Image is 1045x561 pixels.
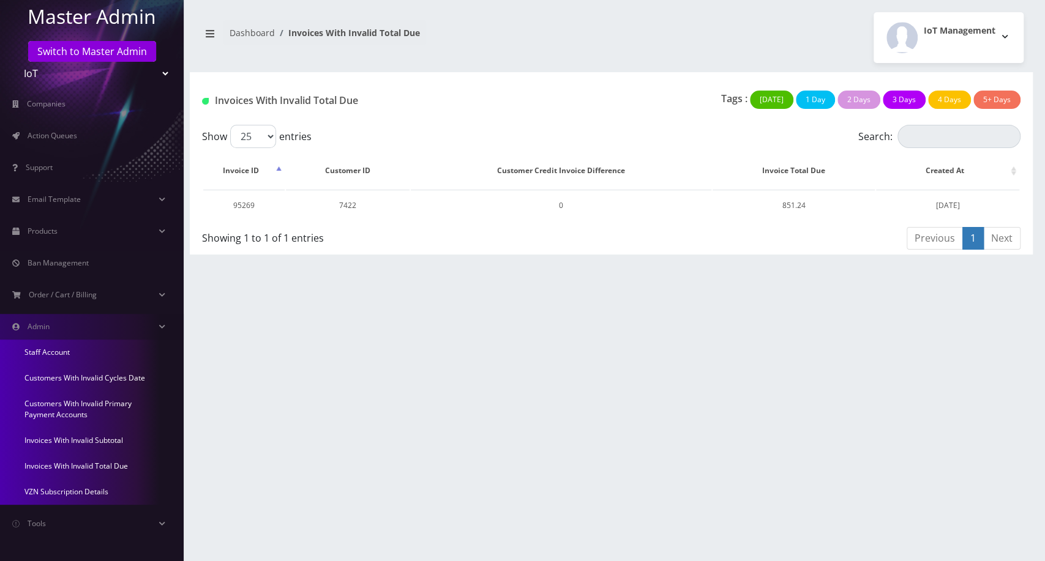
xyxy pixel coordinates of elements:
[713,153,875,188] th: Invoice Total Due
[26,162,53,173] span: Support
[928,91,971,109] button: 4 Days
[750,91,793,109] button: [DATE]
[28,41,156,62] a: Switch to Master Admin
[983,227,1021,250] a: Next
[858,125,1021,148] label: Search:
[202,95,463,106] h1: Invoices With Invalid Total Due
[275,26,420,39] li: Invoices With Invalid Total Due
[27,98,66,109] span: Companies
[202,226,602,245] div: Showing 1 to 1 of 1 entries
[883,91,926,109] button: 3 Days
[924,26,995,36] h2: IoT Management
[199,20,602,55] nav: breadcrumb
[713,190,875,221] td: 851.24
[28,226,58,236] span: Products
[962,227,984,250] a: 1
[897,125,1021,148] input: Search:
[876,190,1019,221] td: [DATE]
[230,125,276,148] select: Showentries
[28,194,81,204] span: Email Template
[28,258,89,268] span: Ban Management
[202,125,312,148] label: Show entries
[411,190,711,221] td: 0
[874,12,1024,63] button: IoT Management
[907,227,963,250] a: Previous
[721,91,747,106] p: Tags :
[411,153,711,188] th: Customer Credit Invoice Difference
[203,190,285,221] td: 95269
[286,190,410,221] td: 7422
[796,91,835,109] button: 1 Day
[28,321,50,332] span: Admin
[286,153,410,188] th: Customer ID
[202,98,209,105] img: Customer With Invalid Primary Payment Account
[28,130,77,141] span: Action Queues
[29,289,97,300] span: Order / Cart / Billing
[973,91,1021,109] button: 5+ Days
[837,91,880,109] button: 2 Days
[28,518,46,529] span: Tools
[876,153,1019,188] th: Created At: activate to sort column ascending
[230,27,275,39] a: Dashboard
[203,153,285,188] th: Invoice ID: activate to sort column descending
